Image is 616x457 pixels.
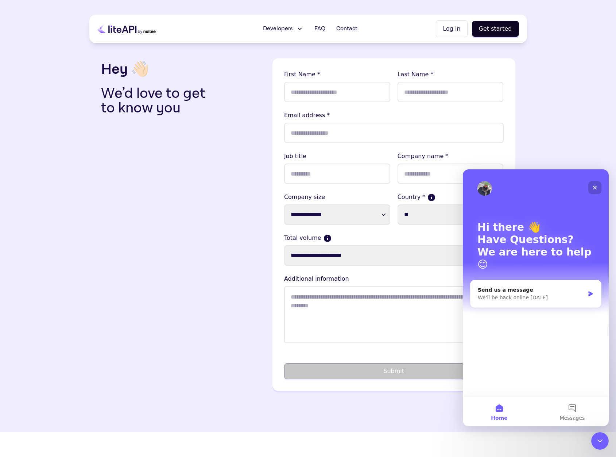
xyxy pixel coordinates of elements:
a: FAQ [310,22,330,36]
button: Log in [436,20,467,37]
lable: Email address * [284,111,504,120]
iframe: Intercom live chat [591,432,609,450]
label: Company size [284,193,390,201]
button: Current monthly volume your business makes in USD [324,235,331,242]
lable: Additional information [284,274,504,283]
span: FAQ [314,24,325,33]
button: Get started [472,21,519,37]
a: Contact [332,22,362,36]
button: If more than one country, please select where the majority of your sales come from. [428,194,435,201]
button: Developers [259,22,308,36]
label: Total volume [284,234,504,242]
button: Submit [284,363,504,379]
h3: Hey 👋🏻 [101,58,267,80]
lable: Company name * [398,152,504,161]
lable: Job title [284,152,390,161]
span: Developers [263,24,293,33]
iframe: Intercom live chat [463,169,609,426]
lable: First Name * [284,70,390,79]
label: Country * [398,193,504,201]
p: We’d love to get to know you [101,86,217,115]
span: Contact [336,24,357,33]
lable: Last Name * [398,70,504,79]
